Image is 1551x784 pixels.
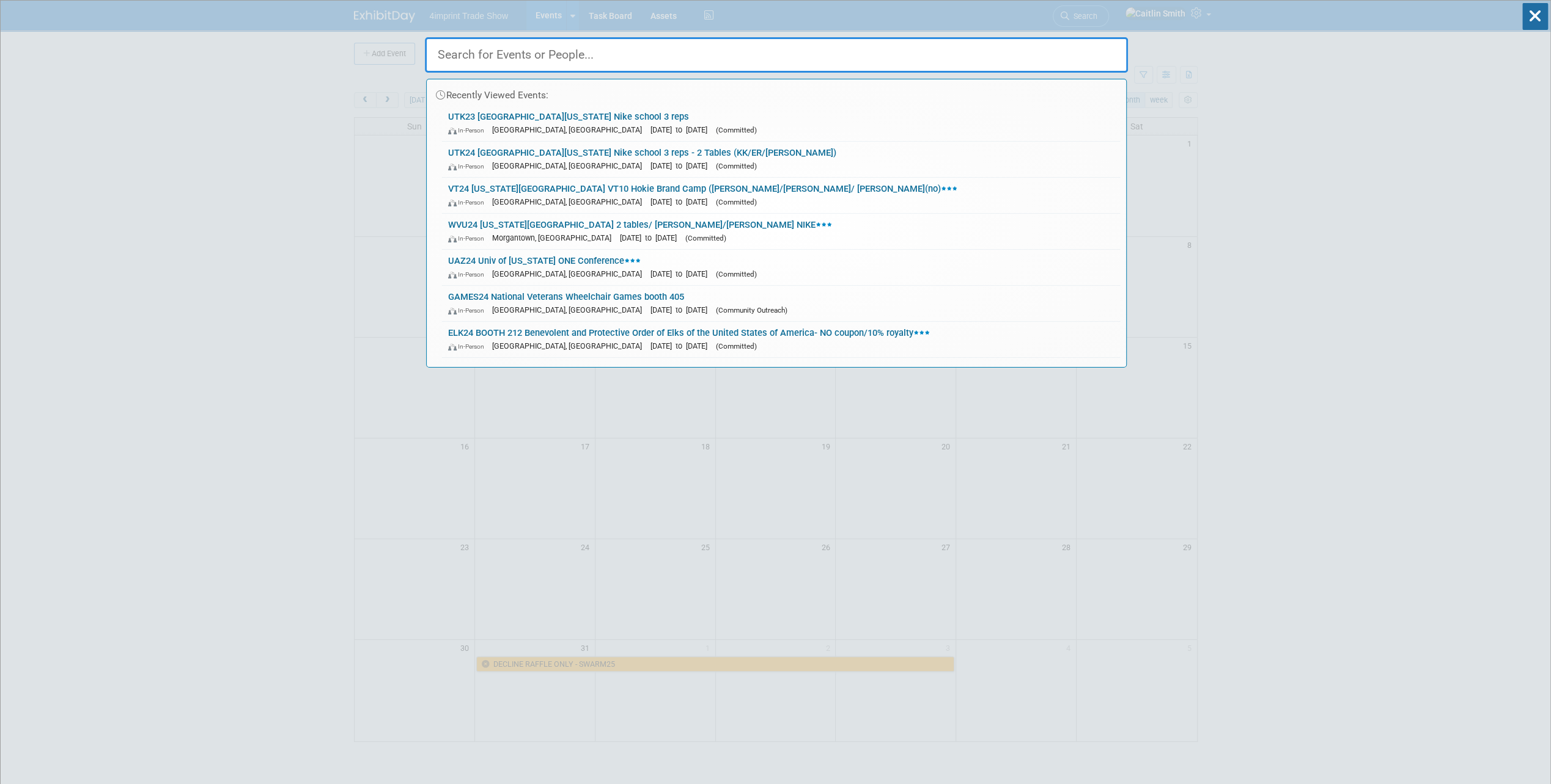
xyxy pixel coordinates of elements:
[448,234,490,242] span: In-Person
[492,305,648,314] span: [GEOGRAPHIC_DATA], [GEOGRAPHIC_DATA]
[425,37,1128,73] input: Search for Events or People...
[448,162,490,170] span: In-Person
[492,161,648,170] span: [GEOGRAPHIC_DATA], [GEOGRAPHIC_DATA]
[650,269,713,278] span: [DATE] to [DATE]
[650,161,713,170] span: [DATE] to [DATE]
[716,342,757,350] span: (Committed)
[716,270,757,278] span: (Committed)
[716,198,757,206] span: (Committed)
[442,106,1120,141] a: UTK23 [GEOGRAPHIC_DATA][US_STATE] Nike school 3 reps In-Person [GEOGRAPHIC_DATA], [GEOGRAPHIC_DAT...
[448,307,490,314] span: In-Person
[620,233,683,242] span: [DATE] to [DATE]
[492,233,617,242] span: Morgantown, [GEOGRAPHIC_DATA]
[448,126,490,134] span: In-Person
[716,306,787,314] span: (Community Outreach)
[492,125,648,134] span: [GEOGRAPHIC_DATA], [GEOGRAPHIC_DATA]
[650,305,713,314] span: [DATE] to [DATE]
[650,341,713,350] span: [DATE] to [DATE]
[442,214,1120,249] a: WVU24 [US_STATE][GEOGRAPHIC_DATA] 2 tables/ [PERSON_NAME]/[PERSON_NAME] NIKE In-Person Morgantown...
[442,178,1120,213] a: VT24 [US_STATE][GEOGRAPHIC_DATA] VT10 Hokie Brand Camp ([PERSON_NAME]/[PERSON_NAME]/ [PERSON_NAME...
[650,197,713,206] span: [DATE] to [DATE]
[433,79,1120,106] div: Recently Viewed Events:
[442,250,1120,285] a: UAZ24 Univ of [US_STATE] ONE Conference In-Person [GEOGRAPHIC_DATA], [GEOGRAPHIC_DATA] [DATE] to ...
[716,162,757,170] span: (Committed)
[448,198,490,206] span: In-Person
[442,322,1120,357] a: ELK24 BOOTH 212 Benevolent and Protective Order of Elks of the United States of America- NO coupo...
[716,126,757,134] span: (Committed)
[492,341,648,350] span: [GEOGRAPHIC_DATA], [GEOGRAPHIC_DATA]
[492,269,648,278] span: [GEOGRAPHIC_DATA], [GEOGRAPHIC_DATA]
[492,197,648,206] span: [GEOGRAPHIC_DATA], [GEOGRAPHIC_DATA]
[442,286,1120,321] a: GAMES24 National Veterans Wheelchair Games booth 405 In-Person [GEOGRAPHIC_DATA], [GEOGRAPHIC_DAT...
[442,142,1120,177] a: UTK24 [GEOGRAPHIC_DATA][US_STATE] Nike school 3 reps - 2 Tables (KK/ER/[PERSON_NAME]) In-Person [...
[448,270,490,278] span: In-Person
[650,125,713,134] span: [DATE] to [DATE]
[685,234,726,242] span: (Committed)
[448,343,490,350] span: In-Person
